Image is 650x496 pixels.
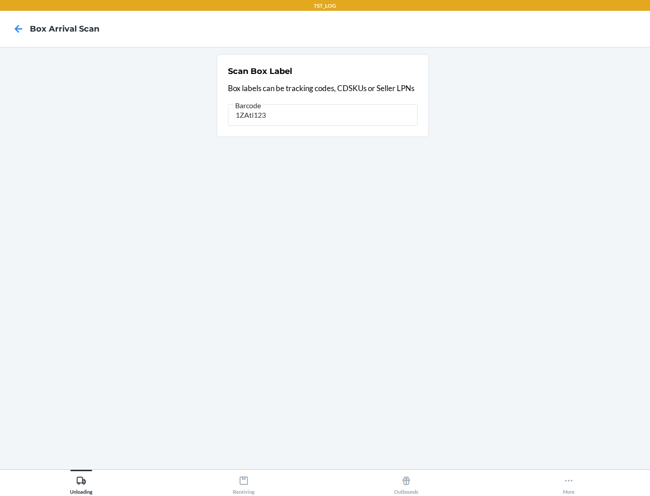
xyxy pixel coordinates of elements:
[325,470,487,495] button: Outbounds
[314,2,336,10] p: TST_LOG
[563,472,575,495] div: More
[228,104,418,126] input: Barcode
[394,472,418,495] div: Outbounds
[162,470,325,495] button: Receiving
[70,472,93,495] div: Unloading
[233,472,255,495] div: Receiving
[30,23,99,35] h4: Box Arrival Scan
[487,470,650,495] button: More
[234,101,262,110] span: Barcode
[228,83,418,94] p: Box labels can be tracking codes, CDSKUs or Seller LPNs
[228,65,292,77] h2: Scan Box Label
